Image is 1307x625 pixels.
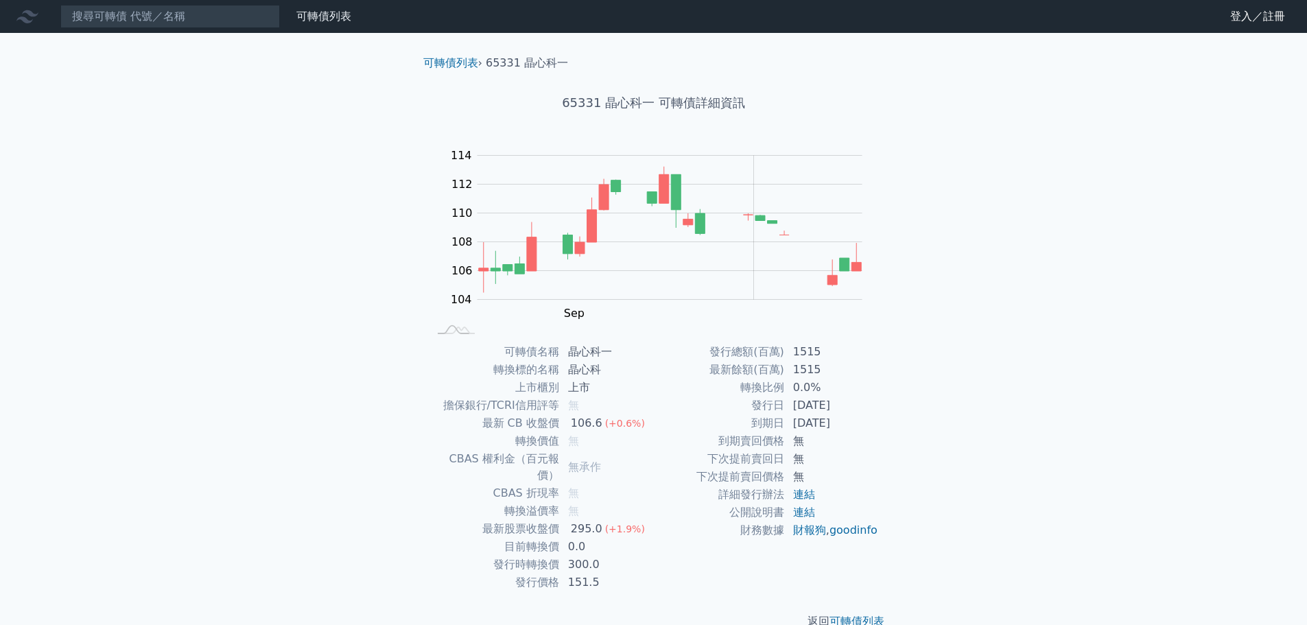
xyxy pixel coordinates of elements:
[568,521,605,537] div: 295.0
[568,415,605,432] div: 106.6
[429,556,560,574] td: 發行時轉換價
[444,149,883,320] g: Chart
[429,343,560,361] td: 可轉債名稱
[451,207,473,220] tspan: 110
[560,379,654,397] td: 上市
[429,574,560,591] td: 發行價格
[486,55,568,71] li: 65331 晶心科一
[1238,559,1307,625] div: 聊天小工具
[451,264,473,277] tspan: 106
[654,397,785,414] td: 發行日
[654,468,785,486] td: 下次提前賣回價格
[605,418,645,429] span: (+0.6%)
[564,307,585,320] tspan: Sep
[785,521,879,539] td: ,
[423,55,482,71] li: ›
[429,502,560,520] td: 轉換溢價率
[654,414,785,432] td: 到期日
[1238,559,1307,625] iframe: Chat Widget
[1219,5,1296,27] a: 登入／註冊
[654,486,785,504] td: 詳細發行辦法
[560,574,654,591] td: 151.5
[785,468,879,486] td: 無
[412,93,895,113] h1: 65331 晶心科一 可轉債詳細資訊
[785,343,879,361] td: 1515
[451,178,473,191] tspan: 112
[423,56,478,69] a: 可轉債列表
[654,343,785,361] td: 發行總額(百萬)
[568,460,601,473] span: 無承作
[560,343,654,361] td: 晶心科一
[429,538,560,556] td: 目前轉換價
[429,397,560,414] td: 擔保銀行/TCRI信用評等
[785,450,879,468] td: 無
[429,520,560,538] td: 最新股票收盤價
[429,450,560,484] td: CBAS 權利金（百元報價）
[785,361,879,379] td: 1515
[451,149,472,162] tspan: 114
[568,486,579,499] span: 無
[654,521,785,539] td: 財務數據
[560,556,654,574] td: 300.0
[785,432,879,450] td: 無
[429,432,560,450] td: 轉換價值
[654,432,785,450] td: 到期賣回價格
[429,379,560,397] td: 上市櫃別
[568,434,579,447] span: 無
[654,361,785,379] td: 最新餘額(百萬)
[793,523,826,536] a: 財報狗
[560,361,654,379] td: 晶心科
[568,504,579,517] span: 無
[654,504,785,521] td: 公開說明書
[429,484,560,502] td: CBAS 折現率
[785,397,879,414] td: [DATE]
[654,450,785,468] td: 下次提前賣回日
[793,506,815,519] a: 連結
[451,293,472,306] tspan: 104
[654,379,785,397] td: 轉換比例
[296,10,351,23] a: 可轉債列表
[785,379,879,397] td: 0.0%
[605,523,645,534] span: (+1.9%)
[785,414,879,432] td: [DATE]
[793,488,815,501] a: 連結
[568,399,579,412] span: 無
[560,538,654,556] td: 0.0
[451,235,473,248] tspan: 108
[429,361,560,379] td: 轉換標的名稱
[429,414,560,432] td: 最新 CB 收盤價
[60,5,280,28] input: 搜尋可轉債 代號／名稱
[829,523,878,536] a: goodinfo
